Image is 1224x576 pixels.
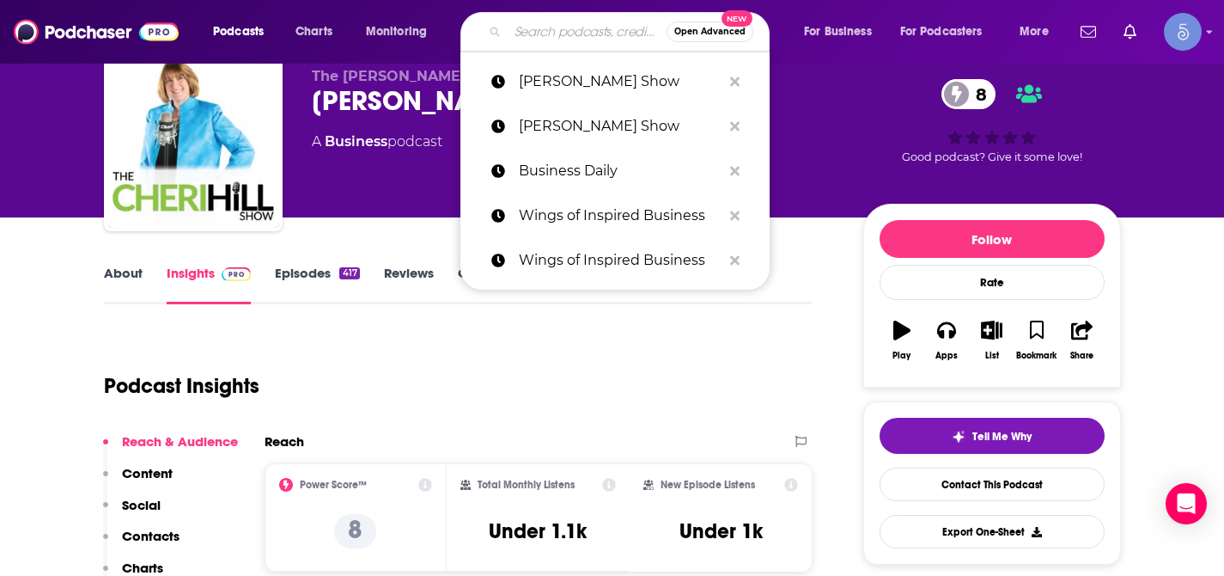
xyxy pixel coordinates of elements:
button: Play [880,309,924,371]
h3: Under 1.1k [489,518,587,544]
div: List [985,351,999,361]
p: Business Daily [519,149,722,193]
div: Share [1070,351,1093,361]
button: Export One-Sheet [880,515,1105,548]
span: Monitoring [366,20,427,44]
span: New [722,10,752,27]
div: 417 [339,267,359,279]
img: Podchaser - Follow, Share and Rate Podcasts [14,15,179,48]
img: Podchaser Pro [222,267,252,281]
a: InsightsPodchaser Pro [167,265,252,304]
a: Wings of Inspired Business [460,238,770,283]
p: 8 [334,514,376,548]
span: Logged in as Spiral5-G1 [1164,13,1202,51]
button: Reach & Audience [103,433,238,465]
button: Bookmark [1014,309,1059,371]
span: The [PERSON_NAME] Show [312,68,509,84]
p: Wings of Inspired Business [519,238,722,283]
button: Follow [880,220,1105,258]
button: open menu [792,18,893,46]
p: Social [122,497,161,513]
h2: Power Score™ [300,479,367,491]
div: A podcast [312,132,442,152]
button: open menu [889,18,1008,46]
a: Episodes417 [275,265,359,304]
span: Good podcast? Give it some love! [902,150,1082,163]
span: Charts [295,20,332,44]
button: List [969,309,1014,371]
p: Reach & Audience [122,433,238,450]
div: Apps [935,351,958,361]
a: Reviews [384,265,434,304]
a: 8 [941,79,996,109]
button: Apps [924,309,969,371]
div: 8Good podcast? Give it some love! [863,68,1121,175]
button: Open AdvancedNew [667,21,753,42]
a: Wings of Inspired Business [460,193,770,238]
button: open menu [354,18,449,46]
div: Play [892,351,910,361]
a: Credits1 [458,265,520,304]
a: Show notifications dropdown [1074,17,1103,46]
p: Cheri Hill Show [519,59,722,104]
div: Open Intercom Messenger [1166,483,1207,524]
button: Contacts [103,528,180,560]
img: User Profile [1164,13,1202,51]
a: Contact This Podcast [880,468,1105,501]
button: Content [103,465,173,497]
a: Business Daily [460,149,770,193]
h1: Podcast Insights [104,373,259,399]
span: More [1020,20,1049,44]
h2: Total Monthly Listens [478,479,575,491]
h2: New Episode Listens [661,479,755,491]
a: [PERSON_NAME] Show [460,59,770,104]
input: Search podcasts, credits, & more... [508,18,667,46]
span: Podcasts [213,20,264,44]
img: Cheri Hill Show [107,56,279,228]
a: Show notifications dropdown [1117,17,1143,46]
a: [PERSON_NAME] Show [460,104,770,149]
button: Show profile menu [1164,13,1202,51]
p: Content [122,465,173,481]
p: Wings of Inspired Business [519,193,722,238]
a: Charts [284,18,343,46]
a: Business [325,133,387,150]
span: For Podcasters [900,20,983,44]
button: open menu [1008,18,1070,46]
div: Search podcasts, credits, & more... [477,12,786,52]
div: Rate [880,265,1105,300]
p: Contacts [122,528,180,544]
span: For Business [804,20,872,44]
button: Social [103,497,161,529]
button: tell me why sparkleTell Me Why [880,418,1105,454]
img: tell me why sparkle [952,430,965,444]
p: Charts [122,560,163,576]
h3: Under 1k [679,518,763,544]
button: Share [1059,309,1104,371]
span: 8 [959,79,996,109]
span: Open Advanced [674,28,746,36]
a: About [104,265,143,304]
span: Tell Me Why [972,430,1032,444]
p: Cheri Hill Show [519,104,722,149]
h2: Reach [265,433,304,450]
button: open menu [201,18,286,46]
div: Bookmark [1016,351,1057,361]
